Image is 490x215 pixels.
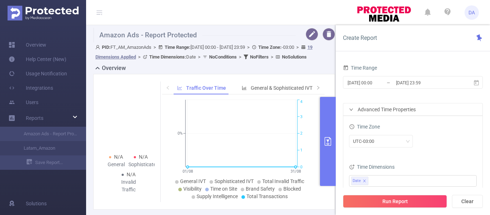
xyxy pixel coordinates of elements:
div: icon: rightAdvanced Time Properties [343,103,482,116]
span: FT_AM_AmazonAds [DATE] 00:00 - [DATE] 23:59 -03:00 [95,45,312,60]
span: Time Dimensions [349,164,395,170]
b: PID: [102,45,110,50]
tspan: 3 [300,114,302,119]
span: Total Invalid Traffic [262,178,304,184]
b: Time Dimensions : [149,54,186,60]
button: Run Report [343,195,447,208]
h1: Amazon Ads - Report Protected [93,28,296,42]
li: Date [351,177,368,185]
span: > [196,54,203,60]
input: End date [395,78,453,88]
div: Invalid Traffic [116,178,141,193]
a: Integrations [9,81,53,95]
span: Supply Intelligence [197,193,238,199]
input: filter select [370,177,371,185]
button: Clear [452,195,483,208]
span: Sophisticated IVT [215,178,254,184]
input: Start date [347,78,405,88]
b: No Conditions [209,54,237,60]
span: > [294,45,301,50]
tspan: 0 [300,165,302,169]
span: Date [149,54,196,60]
div: Sophisticated [128,161,153,168]
span: General & Sophisticated IVT by Category [251,85,340,91]
span: Traffic Over Time [186,85,226,91]
tspan: 1 [300,148,302,153]
a: Reports [26,111,43,125]
tspan: 4 [300,100,302,104]
span: N/A [127,172,136,177]
a: Help Center (New) [9,52,66,66]
b: No Filters [250,54,269,60]
tspan: 0% [178,131,183,136]
div: General [104,161,128,168]
span: General IVT [180,178,206,184]
span: N/A [114,154,123,160]
i: icon: right [316,85,320,90]
b: Time Zone: [258,45,282,50]
span: > [237,54,244,60]
span: > [136,54,143,60]
span: DA [468,5,475,20]
i: icon: right [349,107,353,112]
span: Visibility [183,186,202,192]
span: > [269,54,275,60]
span: Time on Site [210,186,237,192]
a: Users [9,95,38,109]
span: Blocked [283,186,301,192]
div: UTC-03:00 [353,135,379,147]
tspan: 31/08 [291,169,301,174]
b: No Solutions [282,54,307,60]
span: Create Report [343,34,377,41]
span: Reports [26,115,43,121]
a: Latam_Amazon [14,141,77,155]
tspan: 01/08 [183,169,193,174]
i: icon: left [166,85,170,90]
tspan: 2 [300,131,302,136]
span: > [151,45,158,50]
i: icon: close [363,179,366,183]
i: icon: bar-chart [242,85,247,90]
span: Total Transactions [246,193,288,199]
span: Brand Safety [246,186,275,192]
a: Amazon Ads - Report Protected [14,127,77,141]
span: Solutions [26,196,47,211]
a: Usage Notification [9,66,67,81]
span: Time Range [343,65,377,71]
a: Overview [9,38,46,52]
i: icon: user [95,45,102,50]
span: > [245,45,252,50]
i: icon: line-chart [177,85,182,90]
span: N/A [139,154,148,160]
span: Time Zone [349,124,380,130]
h2: Overview [102,64,126,73]
i: icon: down [406,139,410,144]
img: Protected Media [8,6,79,20]
span: Date [353,177,361,185]
a: Save Report... [27,155,86,170]
b: Time Range: [165,45,190,50]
